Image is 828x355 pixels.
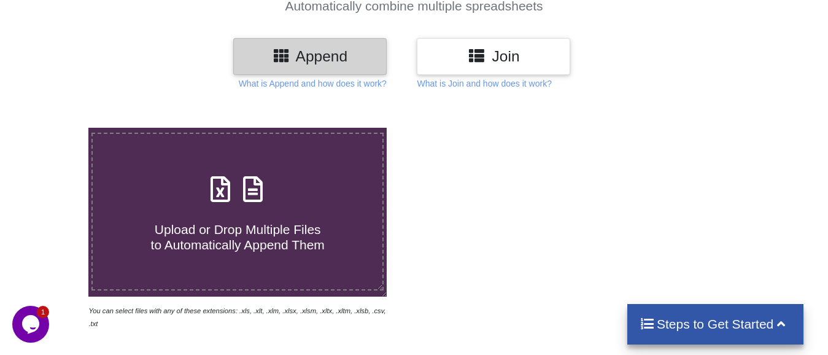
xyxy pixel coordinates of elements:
p: What is Append and how does it work? [239,77,387,90]
iframe: chat widget [12,306,52,343]
p: What is Join and how does it work? [417,77,551,90]
h3: Join [426,47,561,65]
span: Upload or Drop Multiple Files to Automatically Append Them [151,222,325,252]
h4: Steps to Get Started [640,316,791,332]
i: You can select files with any of these extensions: .xls, .xlt, .xlm, .xlsx, .xlsm, .xltx, .xltm, ... [88,307,385,327]
h3: Append [242,47,377,65]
